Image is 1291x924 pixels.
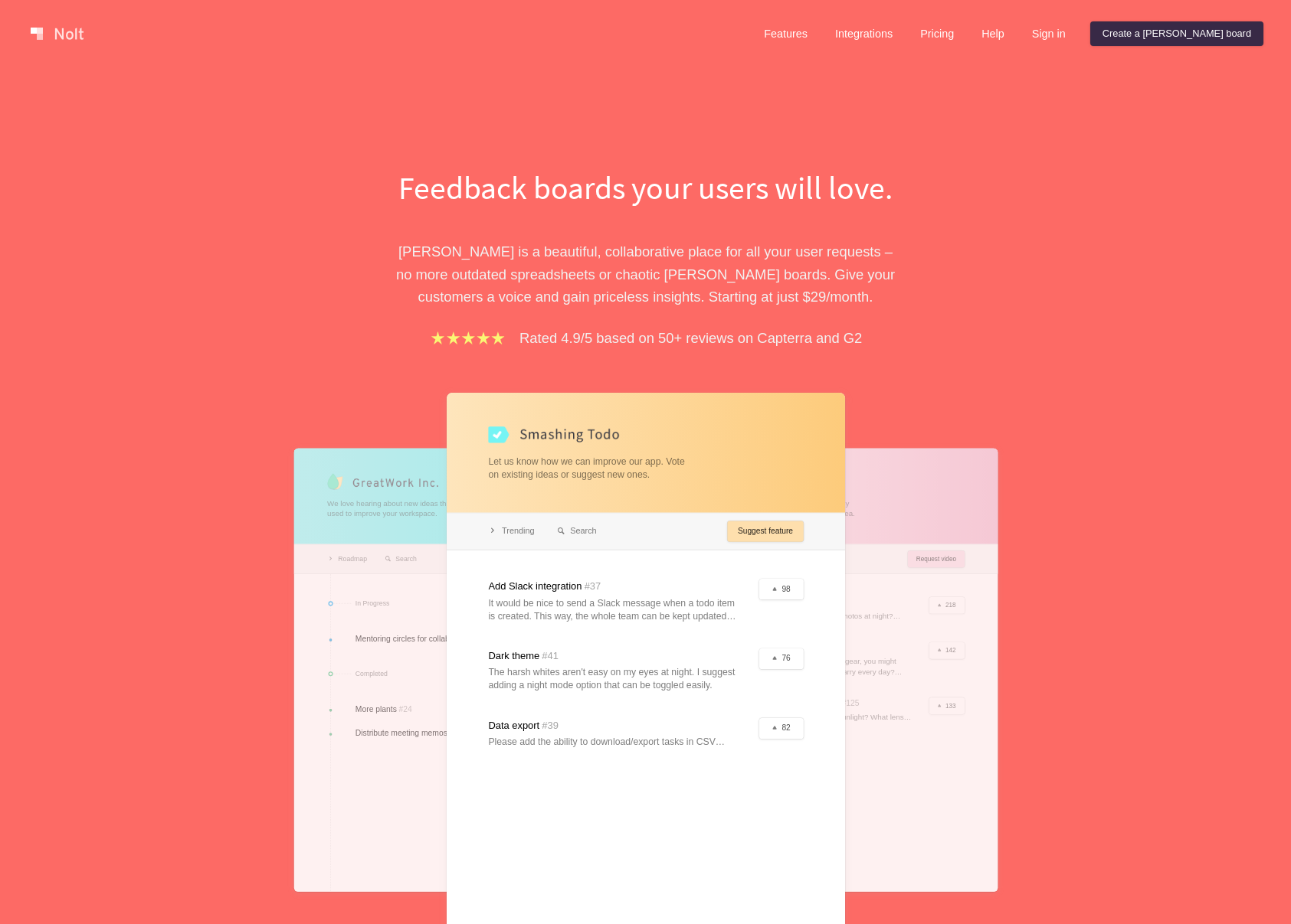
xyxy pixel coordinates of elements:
[1090,21,1263,46] a: Create a [PERSON_NAME] board
[382,165,910,210] h1: Feedback boards your users will love.
[429,329,507,347] img: stars.b067e34983.png
[823,21,905,46] a: Integrations
[969,21,1017,46] a: Help
[1020,21,1078,46] a: Sign in
[752,21,820,46] a: Features
[519,327,862,349] p: Rated 4.9/5 based on 50+ reviews on Capterra and G2
[382,240,910,308] p: [PERSON_NAME] is a beautiful, collaborative place for all your user requests – no more outdated s...
[908,21,966,46] a: Pricing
